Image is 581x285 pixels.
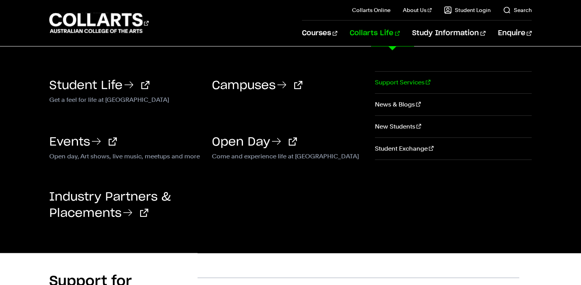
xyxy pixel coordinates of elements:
[212,136,297,148] a: Open Day
[444,6,491,14] a: Student Login
[412,21,485,46] a: Study Information
[49,12,149,34] div: Go to homepage
[375,72,532,93] a: Support Services
[49,80,149,91] a: Student Life
[503,6,532,14] a: Search
[375,116,532,137] a: New Students
[350,21,400,46] a: Collarts Life
[302,21,337,46] a: Courses
[212,151,363,160] p: Come and experience life at [GEOGRAPHIC_DATA]
[375,94,532,115] a: News & Blogs
[375,138,532,160] a: Student Exchange
[49,191,171,219] a: Industry Partners & Placements
[498,21,532,46] a: Enquire
[49,94,200,104] p: Get a feel for life at [GEOGRAPHIC_DATA]
[49,136,117,148] a: Events
[403,6,432,14] a: About Us
[352,6,390,14] a: Collarts Online
[49,151,200,160] p: Open day, Art shows, live music, meetups and more
[212,80,302,91] a: Campuses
